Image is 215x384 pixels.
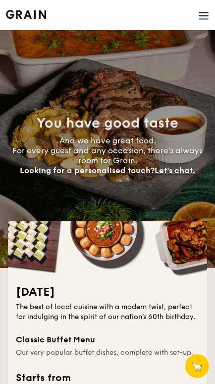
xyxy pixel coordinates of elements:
[191,361,203,372] span: 🦙
[155,166,195,175] span: Let's chat.
[37,115,178,131] span: You have good taste
[16,284,199,300] h2: [DATE]
[16,302,199,322] div: The best of local cuisine with a modern twist, perfect for indulging in the spirit of our nation’...
[185,354,209,378] button: 🦙
[16,348,199,363] div: Our very popular buffet dishes, complete with set-up.
[6,10,46,19] a: Logotype
[12,136,203,175] span: And we have great food. For every guest and any occasion, there’s always room for Grain.
[6,10,46,19] img: Grain
[20,166,155,175] span: Looking for a personalised touch?
[16,334,199,346] div: Classic Buffet Menu
[198,10,209,21] img: icon-hamburger-menu.db5d7e83.svg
